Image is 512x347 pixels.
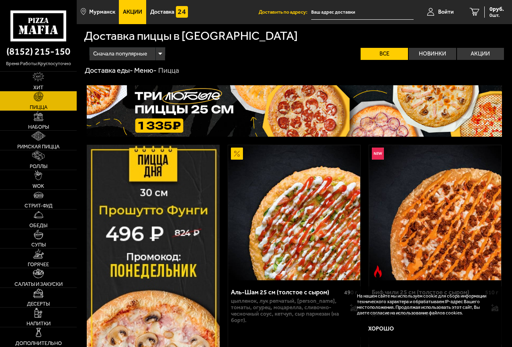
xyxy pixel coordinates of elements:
h1: Доставка пиццы в [GEOGRAPHIC_DATA] [84,30,298,42]
span: Пицца [30,105,47,110]
img: Острое блюдо [372,265,384,277]
span: Десерты [27,302,50,307]
span: Салаты и закуски [14,282,63,287]
img: Биф чили 25 см (толстое с сыром) [369,145,501,280]
span: Дополнительно [15,341,62,346]
a: АкционныйАль-Шам 25 см (толстое с сыром) [228,145,360,280]
button: Хорошо [357,321,405,337]
span: Доставка [150,9,174,15]
p: цыпленок, лук репчатый, [PERSON_NAME], томаты, огурец, моцарелла, сливочно-чесночный соус, кетчуп... [231,298,345,324]
div: Пицца [158,66,179,75]
img: Новинка [372,148,384,160]
span: Акции [123,9,142,15]
label: Все [361,48,408,60]
input: Ваш адрес доставки [311,5,414,20]
span: Стрит-фуд [24,203,53,209]
span: 0 шт. [490,13,504,18]
span: Роллы [30,164,47,169]
span: 0 руб. [490,6,504,12]
a: Доставка еды- [85,66,133,75]
span: Хит [33,85,43,90]
span: Мурманск [89,9,115,15]
span: WOK [33,184,44,189]
img: Акционный [231,148,243,160]
a: НовинкаОстрое блюдоБиф чили 25 см (толстое с сыром) [369,145,501,280]
span: Наборы [28,125,49,130]
p: На нашем сайте мы используем cookie для сбора информации технического характера и обрабатываем IP... [357,294,492,316]
span: 490 г [344,289,357,296]
div: Аль-Шам 25 см (толстое с сыром) [231,288,342,296]
span: Войти [438,9,454,15]
label: Новинки [409,48,456,60]
span: Доставить по адресу: [259,10,311,15]
span: Сначала популярные [93,46,147,62]
span: Напитки [27,321,51,326]
label: Акции [457,48,504,60]
span: Супы [31,242,46,248]
a: Меню- [134,66,157,75]
span: Римская пицца [17,144,59,150]
span: Обеды [29,223,47,228]
span: Горячее [28,262,49,267]
img: 15daf4d41897b9f0e9f617042186c801.svg [176,6,188,18]
img: Аль-Шам 25 см (толстое с сыром) [228,145,360,280]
